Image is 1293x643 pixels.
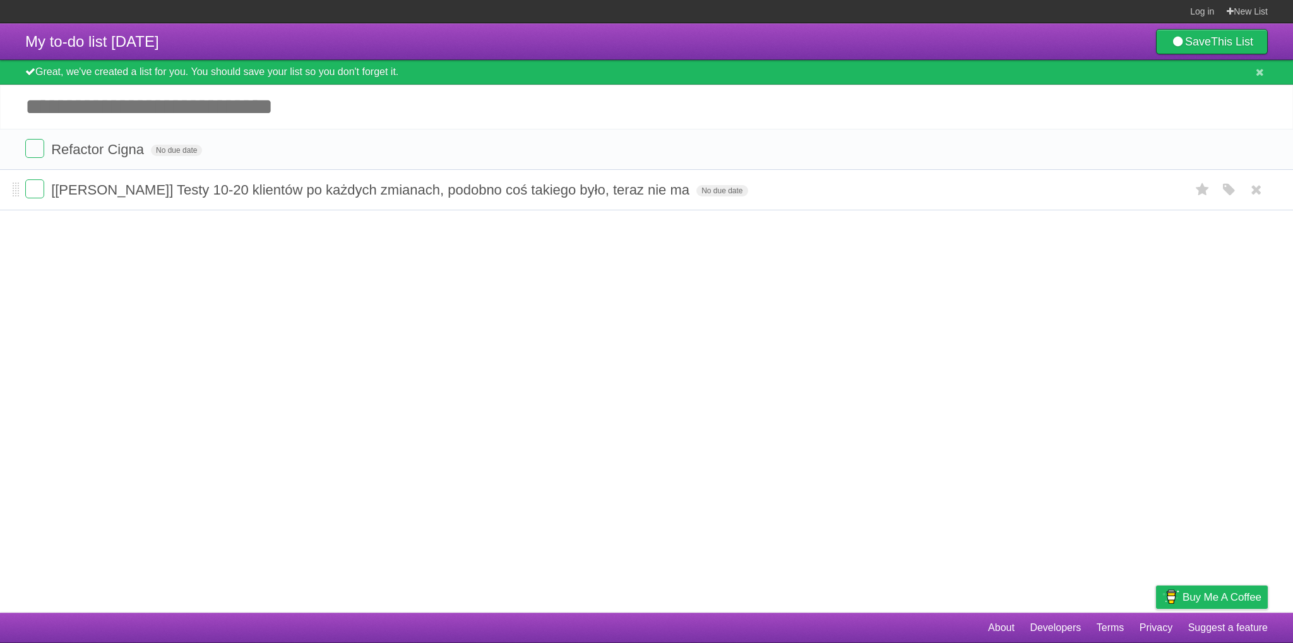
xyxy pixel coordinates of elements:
[151,145,202,156] span: No due date
[51,182,693,198] span: [[PERSON_NAME]] Testy 10-20 klientów po każdych zmianach, podobno coś takiego było, teraz nie ma
[25,33,159,50] span: My to-do list [DATE]
[988,616,1015,640] a: About
[1156,29,1268,54] a: SaveThis List
[25,179,44,198] label: Done
[1183,586,1261,608] span: Buy me a coffee
[1211,35,1253,48] b: This List
[1097,616,1124,640] a: Terms
[696,185,748,196] span: No due date
[1188,616,1268,640] a: Suggest a feature
[1162,586,1179,608] img: Buy me a coffee
[51,141,147,157] span: Refactor Cigna
[25,139,44,158] label: Done
[1191,179,1215,200] label: Star task
[1156,586,1268,609] a: Buy me a coffee
[1140,616,1172,640] a: Privacy
[1030,616,1081,640] a: Developers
